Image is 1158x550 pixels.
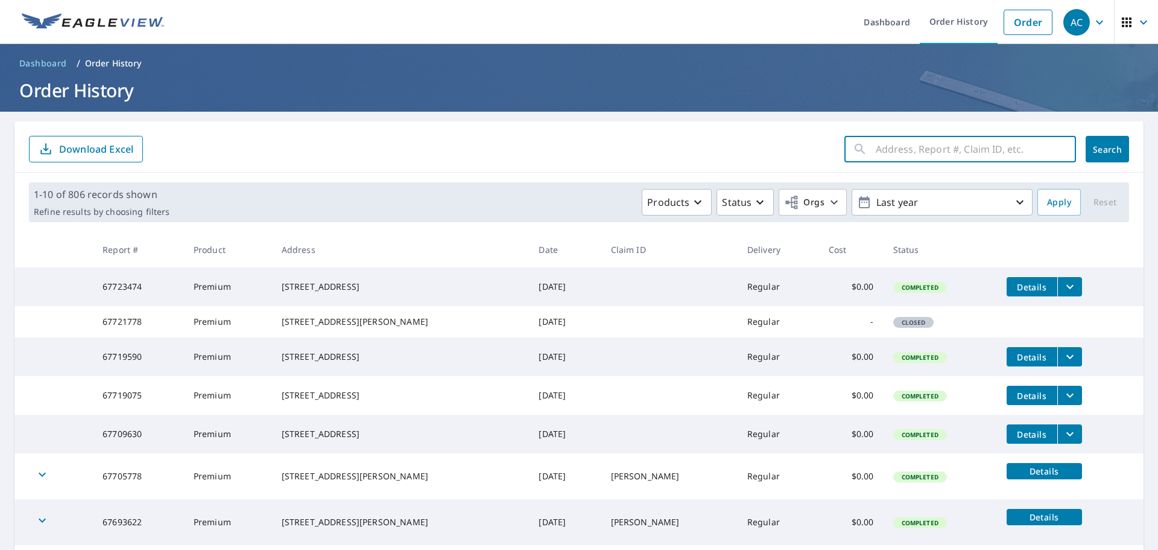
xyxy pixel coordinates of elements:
span: Details [1014,511,1075,523]
h1: Order History [14,78,1144,103]
div: [STREET_ADDRESS][PERSON_NAME] [282,470,520,482]
p: Products [647,195,689,209]
td: Premium [184,499,272,545]
span: Completed [894,283,946,292]
input: Address, Report #, Claim ID, etc. [876,132,1076,166]
p: Refine results by choosing filters [34,206,169,217]
button: filesDropdownBtn-67719075 [1057,386,1082,405]
button: detailsBtn-67719075 [1007,386,1057,405]
button: detailsBtn-67723474 [1007,277,1057,296]
div: [STREET_ADDRESS] [282,428,520,440]
button: Last year [852,189,1033,216]
a: Dashboard [14,54,72,73]
button: detailsBtn-67719590 [1007,347,1057,366]
td: Premium [184,337,272,376]
td: $0.00 [819,267,884,306]
td: $0.00 [819,337,884,376]
td: [DATE] [529,453,601,499]
th: Delivery [738,232,819,267]
td: Regular [738,306,819,337]
th: Product [184,232,272,267]
td: - [819,306,884,337]
td: Regular [738,499,819,545]
td: $0.00 [819,499,884,545]
button: Search [1086,136,1129,162]
td: $0.00 [819,376,884,415]
td: 67719075 [93,376,184,415]
th: Status [884,232,997,267]
div: [STREET_ADDRESS][PERSON_NAME] [282,316,520,328]
span: Orgs [784,195,824,210]
td: 67709630 [93,415,184,453]
span: Details [1014,429,1050,440]
span: Details [1014,390,1050,401]
div: [STREET_ADDRESS] [282,389,520,401]
span: Completed [894,430,946,439]
span: Closed [894,318,933,327]
span: Search [1095,144,1119,155]
span: Details [1014,281,1050,293]
td: Regular [738,415,819,453]
button: filesDropdownBtn-67719590 [1057,347,1082,366]
span: Apply [1047,195,1071,210]
td: 67719590 [93,337,184,376]
p: Status [722,195,751,209]
p: 1-10 of 806 records shown [34,187,169,202]
td: [DATE] [529,306,601,337]
a: Order [1004,10,1052,35]
div: [STREET_ADDRESS] [282,281,520,293]
td: 67721778 [93,306,184,337]
td: [DATE] [529,415,601,453]
p: Download Excel [59,142,133,156]
span: Completed [894,353,946,362]
button: Products [642,189,712,216]
td: 67693622 [93,499,184,545]
div: [STREET_ADDRESS] [282,351,520,363]
div: [STREET_ADDRESS][PERSON_NAME] [282,516,520,528]
button: filesDropdownBtn-67723474 [1057,277,1082,296]
td: Regular [738,337,819,376]
td: Premium [184,306,272,337]
th: Claim ID [601,232,738,267]
td: Premium [184,453,272,499]
td: Regular [738,453,819,499]
span: Details [1014,351,1050,363]
td: Premium [184,415,272,453]
td: 67723474 [93,267,184,306]
span: Dashboard [19,57,67,69]
nav: breadcrumb [14,54,1144,73]
td: Regular [738,267,819,306]
td: [PERSON_NAME] [601,499,738,545]
button: detailsBtn-67705778 [1007,463,1082,479]
button: detailsBtn-67693622 [1007,509,1082,525]
td: $0.00 [819,415,884,453]
td: [DATE] [529,499,601,545]
th: Date [529,232,601,267]
td: Premium [184,267,272,306]
td: [DATE] [529,267,601,306]
button: Orgs [779,189,847,216]
div: AC [1063,9,1090,36]
button: detailsBtn-67709630 [1007,424,1057,444]
span: Completed [894,392,946,400]
td: $0.00 [819,453,884,499]
td: Regular [738,376,819,415]
button: Apply [1037,189,1081,216]
button: filesDropdownBtn-67709630 [1057,424,1082,444]
th: Cost [819,232,884,267]
th: Report # [93,232,184,267]
button: Download Excel [29,136,143,162]
img: EV Logo [22,13,164,31]
li: / [77,56,80,71]
td: Premium [184,376,272,415]
td: [DATE] [529,337,601,376]
td: 67705778 [93,453,184,499]
span: Completed [894,519,946,527]
td: [DATE] [529,376,601,415]
button: Status [717,189,774,216]
p: Last year [872,192,1013,213]
span: Details [1014,465,1075,477]
th: Address [272,232,530,267]
td: [PERSON_NAME] [601,453,738,499]
p: Order History [85,57,142,69]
